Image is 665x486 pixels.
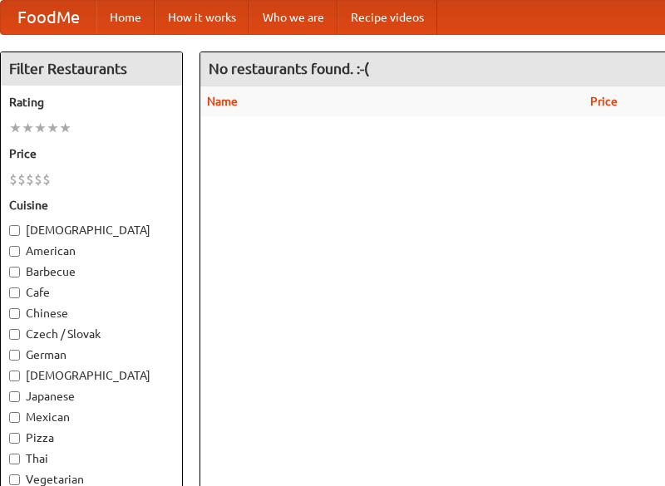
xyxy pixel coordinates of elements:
h5: Price [9,145,174,162]
label: Mexican [9,409,174,425]
label: Cafe [9,284,174,301]
li: ★ [59,119,71,137]
label: Pizza [9,430,174,446]
a: Recipe videos [337,1,437,34]
li: $ [17,170,26,189]
li: $ [34,170,42,189]
a: Home [96,1,155,34]
input: Barbecue [9,267,20,277]
input: German [9,350,20,361]
li: ★ [9,119,22,137]
label: American [9,243,174,259]
label: German [9,346,174,363]
h4: Filter Restaurants [1,52,182,86]
li: ★ [47,119,59,137]
input: Vegetarian [9,474,20,485]
a: Name [207,95,238,108]
ng-pluralize: No restaurants found. :-( [209,61,369,76]
input: Cafe [9,287,20,298]
a: How it works [155,1,249,34]
label: Czech / Slovak [9,326,174,342]
label: Barbecue [9,263,174,280]
input: [DEMOGRAPHIC_DATA] [9,371,20,381]
input: Czech / Slovak [9,329,20,340]
input: Pizza [9,433,20,444]
input: American [9,246,20,257]
li: $ [9,170,17,189]
li: ★ [34,119,47,137]
li: $ [26,170,34,189]
a: Who we are [249,1,337,34]
li: ★ [22,119,34,137]
li: $ [42,170,51,189]
label: Japanese [9,388,174,405]
label: [DEMOGRAPHIC_DATA] [9,367,174,384]
input: Chinese [9,308,20,319]
label: Thai [9,450,174,467]
input: [DEMOGRAPHIC_DATA] [9,225,20,236]
label: [DEMOGRAPHIC_DATA] [9,222,174,238]
input: Mexican [9,412,20,423]
h5: Rating [9,94,174,110]
h5: Cuisine [9,197,174,214]
a: Price [590,95,618,108]
a: FoodMe [1,1,96,34]
label: Chinese [9,305,174,322]
input: Thai [9,454,20,464]
input: Japanese [9,391,20,402]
